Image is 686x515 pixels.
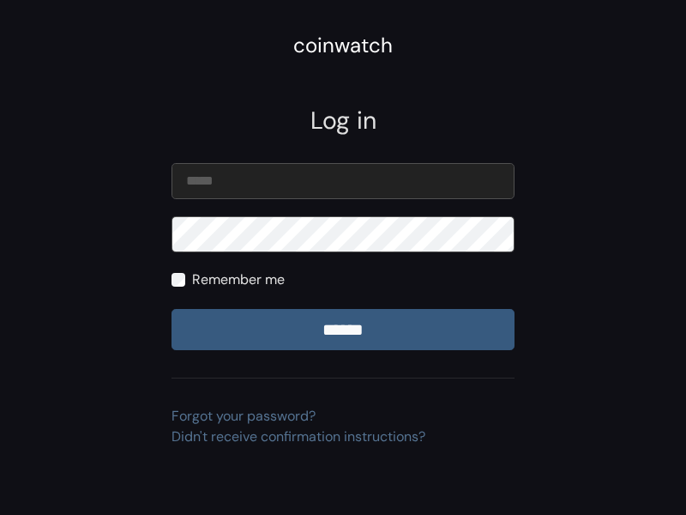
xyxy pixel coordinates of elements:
[171,106,514,136] h2: Log in
[293,39,393,57] a: coinwatch
[171,407,316,425] a: Forgot your password?
[293,30,393,61] div: coinwatch
[192,270,285,290] label: Remember me
[171,427,425,445] a: Didn't receive confirmation instructions?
